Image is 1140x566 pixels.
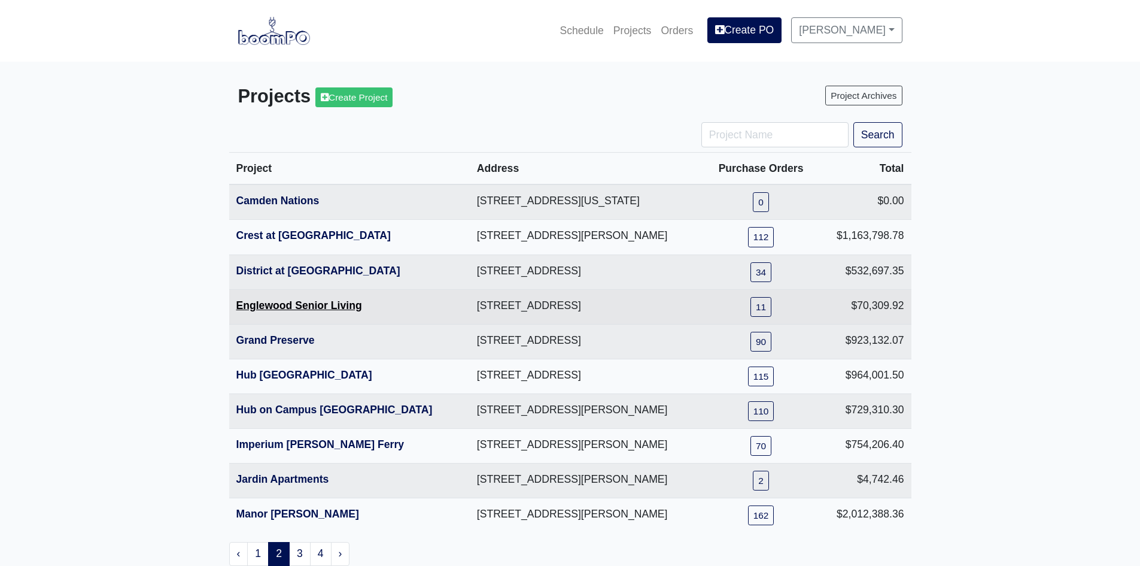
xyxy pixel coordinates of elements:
td: [STREET_ADDRESS][PERSON_NAME] [470,394,704,428]
td: $532,697.35 [817,255,911,289]
a: Create Project [315,87,393,107]
a: 0 [753,192,769,212]
td: $2,012,388.36 [817,498,911,533]
td: [STREET_ADDRESS][PERSON_NAME] [470,220,704,255]
a: 1 [247,542,269,566]
td: $923,132.07 [817,324,911,359]
td: $0.00 [817,184,911,220]
td: [STREET_ADDRESS] [470,255,704,289]
a: Camden Nations [236,195,320,207]
a: 112 [748,227,774,247]
a: Schedule [555,17,608,44]
a: Project Archives [825,86,902,105]
a: 2 [753,471,769,491]
a: Manor [PERSON_NAME] [236,508,359,520]
input: Project Name [701,122,849,147]
a: 11 [750,297,771,317]
th: Project [229,153,470,185]
a: « Previous [229,542,248,566]
a: 115 [748,367,774,386]
td: [STREET_ADDRESS] [470,324,704,359]
td: [STREET_ADDRESS] [470,289,704,324]
a: [PERSON_NAME] [791,17,902,43]
a: 34 [750,262,771,282]
a: Hub [GEOGRAPHIC_DATA] [236,369,372,381]
td: [STREET_ADDRESS][PERSON_NAME] [470,429,704,464]
a: Create PO [707,17,782,43]
a: Crest at [GEOGRAPHIC_DATA] [236,229,391,241]
th: Address [470,153,704,185]
td: $754,206.40 [817,429,911,464]
span: 2 [268,542,290,566]
a: Next » [331,542,350,566]
h3: Projects [238,86,561,108]
a: 3 [289,542,311,566]
td: $964,001.50 [817,359,911,394]
a: 70 [750,436,771,456]
th: Total [817,153,911,185]
th: Purchase Orders [704,153,818,185]
img: boomPO [238,17,310,44]
a: 90 [750,332,771,352]
a: Imperium [PERSON_NAME] Ferry [236,438,405,450]
td: [STREET_ADDRESS][US_STATE] [470,184,704,220]
td: $1,163,798.78 [817,220,911,255]
a: 4 [310,542,332,566]
a: Hub on Campus [GEOGRAPHIC_DATA] [236,404,433,416]
a: Projects [609,17,656,44]
td: $4,742.46 [817,464,911,498]
a: District at [GEOGRAPHIC_DATA] [236,265,400,277]
a: Jardin Apartments [236,473,329,485]
td: $729,310.30 [817,394,911,428]
button: Search [853,122,902,147]
td: [STREET_ADDRESS][PERSON_NAME] [470,498,704,533]
a: Grand Preserve [236,334,315,346]
a: Orders [656,17,698,44]
td: $70,309.92 [817,289,911,324]
a: Englewood Senior Living [236,299,362,311]
td: [STREET_ADDRESS][PERSON_NAME] [470,464,704,498]
a: 162 [748,506,774,525]
a: 110 [748,401,774,421]
td: [STREET_ADDRESS] [470,359,704,394]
